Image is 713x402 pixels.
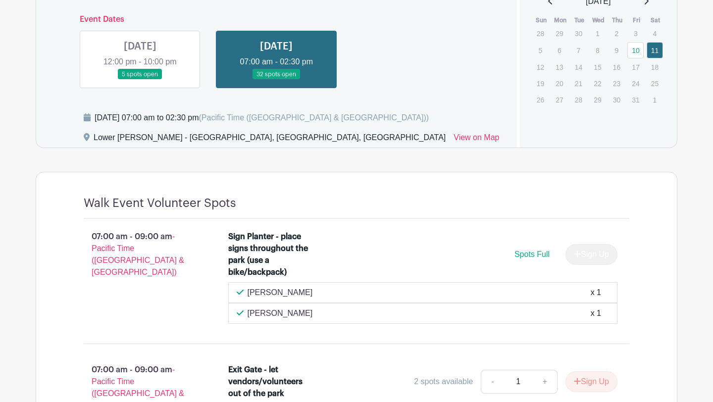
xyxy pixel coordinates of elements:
th: Sun [532,15,551,25]
div: Exit Gate - let vendors/volunteers out of the park [228,364,314,400]
div: x 1 [591,307,601,319]
p: 15 [589,59,606,75]
span: Spots Full [514,250,550,258]
p: 4 [647,26,663,41]
p: 8 [589,43,606,58]
p: 1 [647,92,663,107]
div: 2 spots available [414,376,473,388]
p: 25 [647,76,663,91]
p: [PERSON_NAME] [248,287,313,299]
h4: Walk Event Volunteer Spots [84,196,236,210]
th: Fri [627,15,646,25]
p: 29 [589,92,606,107]
p: 20 [551,76,567,91]
p: 2 [609,26,625,41]
a: 11 [647,42,663,58]
p: 18 [647,59,663,75]
div: Sign Planter - place signs throughout the park (use a bike/backpack) [228,231,314,278]
p: 24 [627,76,644,91]
p: [PERSON_NAME] [248,307,313,319]
button: Sign Up [565,371,617,392]
th: Mon [551,15,570,25]
p: 1 [589,26,606,41]
div: x 1 [591,287,601,299]
p: 19 [532,76,549,91]
h6: Event Dates [72,15,481,24]
th: Wed [589,15,608,25]
p: 6 [551,43,567,58]
p: 28 [532,26,549,41]
p: 7 [570,43,587,58]
p: 30 [570,26,587,41]
p: 30 [609,92,625,107]
p: 13 [551,59,567,75]
div: [DATE] 07:00 am to 02:30 pm [95,112,429,124]
p: 9 [609,43,625,58]
div: Lower [PERSON_NAME] - [GEOGRAPHIC_DATA], [GEOGRAPHIC_DATA], [GEOGRAPHIC_DATA] [94,132,446,148]
a: + [533,370,558,394]
p: 28 [570,92,587,107]
p: 3 [627,26,644,41]
th: Tue [570,15,589,25]
a: 10 [627,42,644,58]
p: 27 [551,92,567,107]
a: View on Map [454,132,499,148]
p: 16 [609,59,625,75]
p: 29 [551,26,567,41]
p: 07:00 am - 09:00 am [68,227,212,282]
p: 31 [627,92,644,107]
p: 22 [589,76,606,91]
p: 17 [627,59,644,75]
p: 21 [570,76,587,91]
th: Sat [646,15,665,25]
th: Thu [608,15,627,25]
a: - [481,370,504,394]
p: 5 [532,43,549,58]
p: 12 [532,59,549,75]
p: 14 [570,59,587,75]
p: 26 [532,92,549,107]
span: (Pacific Time ([GEOGRAPHIC_DATA] & [GEOGRAPHIC_DATA])) [199,113,429,122]
p: 23 [609,76,625,91]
